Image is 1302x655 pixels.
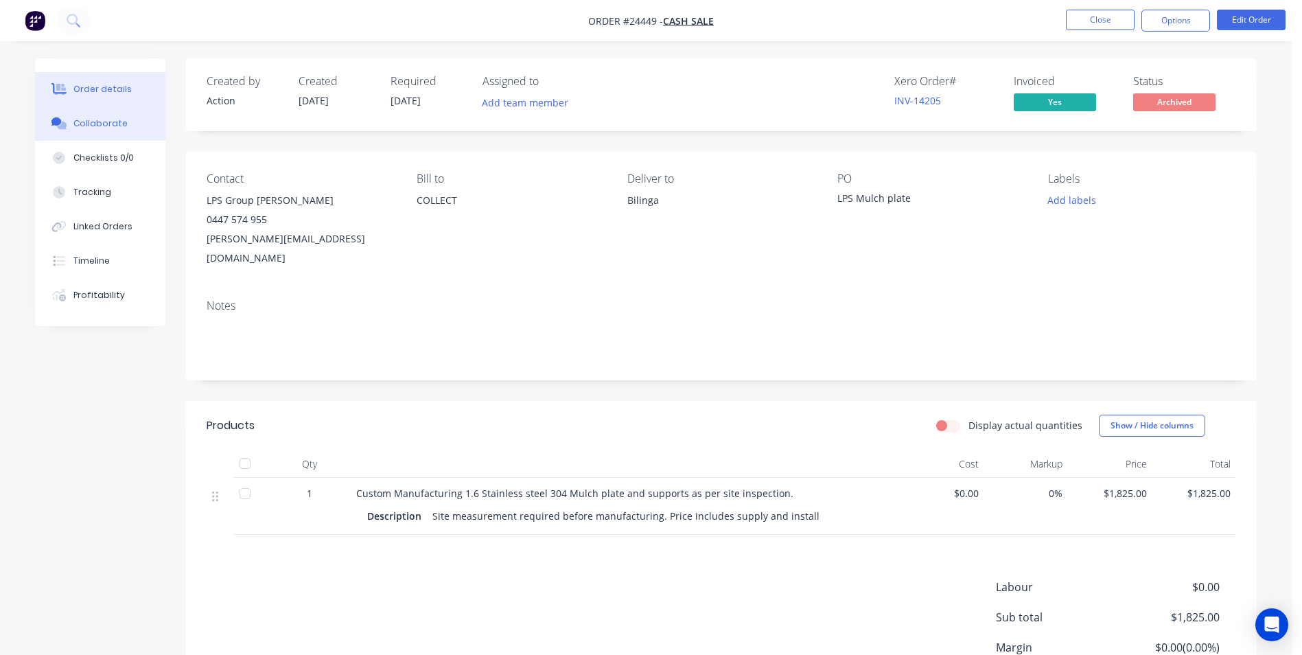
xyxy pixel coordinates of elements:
div: Description [367,506,427,526]
div: [PERSON_NAME][EMAIL_ADDRESS][DOMAIN_NAME] [207,229,395,268]
div: Action [207,93,282,108]
span: Order #24449 - [588,14,663,27]
div: Contact [207,172,395,185]
span: [DATE] [299,94,329,107]
div: LPS Group [PERSON_NAME]0447 574 955[PERSON_NAME][EMAIL_ADDRESS][DOMAIN_NAME] [207,191,395,268]
button: Timeline [35,244,165,278]
span: $1,825.00 [1073,486,1147,501]
div: Site measurement required before manufacturing. Price includes supply and install [427,506,825,526]
span: 1 [307,486,312,501]
span: Yes [1014,93,1096,111]
div: LPS Mulch plate [837,191,1009,210]
div: COLLECT [417,191,605,235]
span: $1,825.00 [1118,609,1220,625]
div: Profitability [73,289,125,301]
label: Display actual quantities [968,418,1082,433]
div: Qty [268,450,351,478]
button: Options [1141,10,1210,32]
div: PO [837,172,1025,185]
div: Total [1152,450,1237,478]
span: [DATE] [391,94,421,107]
button: Checklists 0/0 [35,141,165,175]
span: 0% [990,486,1063,501]
div: Tracking [73,186,111,198]
div: Notes [207,299,1236,312]
div: Bilinga [627,191,815,210]
button: Linked Orders [35,209,165,244]
div: Price [1068,450,1152,478]
span: Custom Manufacturing 1.6 Stainless steel 304 Mulch plate and supports as per site inspection. [356,487,793,500]
div: Order details [73,83,132,95]
div: Linked Orders [73,220,132,233]
div: Labels [1048,172,1236,185]
img: Factory [25,10,45,31]
button: Edit Order [1217,10,1286,30]
span: $0.00 [905,486,979,501]
div: Cost [900,450,984,478]
div: Products [207,417,255,434]
div: 0447 574 955 [207,210,395,229]
button: Tracking [35,175,165,209]
div: Status [1133,75,1236,88]
span: Labour [996,579,1118,595]
div: Open Intercom Messenger [1255,608,1288,641]
div: Xero Order # [894,75,997,88]
div: Assigned to [483,75,620,88]
div: LPS Group [PERSON_NAME] [207,191,395,210]
a: INV-14205 [894,94,941,107]
div: Required [391,75,466,88]
span: Sub total [996,609,1118,625]
button: Order details [35,72,165,106]
div: Collaborate [73,117,128,130]
div: COLLECT [417,191,605,210]
span: $1,825.00 [1158,486,1231,501]
button: Add team member [483,93,576,112]
div: Timeline [73,255,110,267]
span: Archived [1133,93,1216,111]
div: Checklists 0/0 [73,152,134,164]
a: CASH SALE [663,14,714,27]
button: Add labels [1040,191,1103,209]
div: Deliver to [627,172,815,185]
span: $0.00 [1118,579,1220,595]
button: Profitability [35,278,165,312]
button: Add team member [475,93,576,112]
div: Markup [984,450,1069,478]
button: Close [1066,10,1135,30]
div: Created by [207,75,282,88]
div: Bilinga [627,191,815,235]
div: Bill to [417,172,605,185]
div: Invoiced [1014,75,1117,88]
div: Created [299,75,374,88]
button: Show / Hide columns [1099,415,1205,437]
button: Collaborate [35,106,165,141]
